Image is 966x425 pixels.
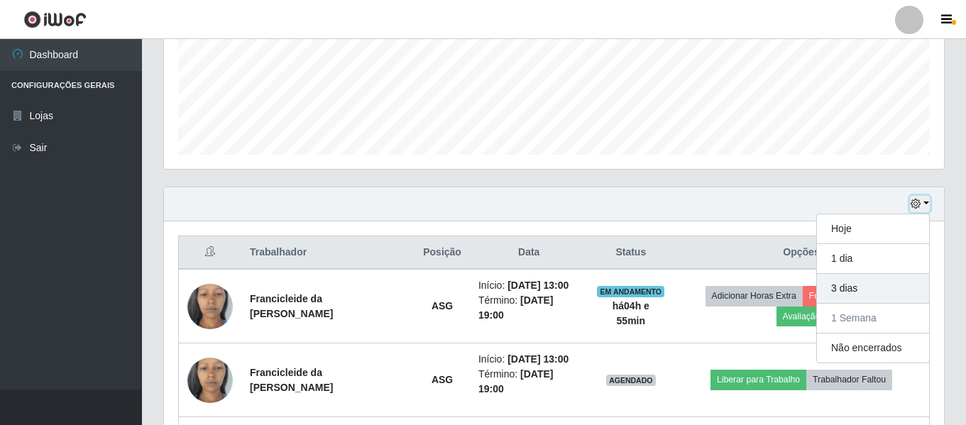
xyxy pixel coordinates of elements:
span: EM ANDAMENTO [597,286,664,297]
button: Adicionar Horas Extra [706,286,803,306]
button: 1 Semana [817,304,929,333]
button: 3 dias [817,274,929,304]
strong: Francicleide da [PERSON_NAME] [250,367,333,393]
button: Hoje [817,214,929,244]
button: Forçar Encerramento [803,286,898,306]
img: CoreUI Logo [23,11,87,28]
th: Opções [674,236,929,270]
th: Data [470,236,588,270]
time: [DATE] 13:00 [507,353,569,365]
strong: Francicleide da [PERSON_NAME] [250,293,333,319]
li: Término: [478,293,580,323]
th: Posição [415,236,470,270]
span: AGENDADO [606,375,656,386]
li: Início: [478,352,580,367]
li: Término: [478,367,580,397]
strong: ASG [432,374,453,385]
time: [DATE] 13:00 [507,280,569,291]
th: Trabalhador [241,236,415,270]
li: Início: [478,278,580,293]
strong: há 04 h e 55 min [613,300,649,326]
strong: ASG [432,300,453,311]
button: Trabalhador Faltou [806,370,892,390]
button: Liberar para Trabalho [710,370,806,390]
button: 1 dia [817,244,929,274]
button: Não encerrados [817,333,929,363]
th: Status [588,236,674,270]
button: Avaliação [776,307,827,326]
img: 1755264806909.jpeg [187,255,233,357]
